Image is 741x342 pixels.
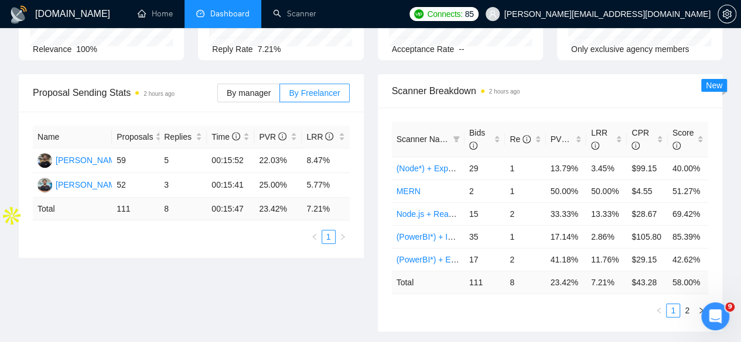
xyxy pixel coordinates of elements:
td: 41.18% [546,248,586,271]
span: Time [211,132,240,141]
a: TS[PERSON_NAME] [37,179,123,189]
li: Next Page [694,303,708,317]
iframe: Intercom live chat [701,302,729,330]
td: 3 [159,173,207,198]
span: Replies [164,130,193,143]
div: [PERSON_NAME] [56,178,123,191]
span: filter [450,130,462,148]
td: 7.21 % [586,271,627,293]
span: info-circle [591,141,599,150]
td: 22.03% [254,148,302,173]
button: right [694,303,708,317]
td: 2.86% [586,225,627,248]
div: [PERSON_NAME] [56,154,123,167]
td: 50.00% [546,179,586,202]
span: New [706,81,722,90]
li: Next Page [336,230,350,244]
td: 2 [465,179,505,202]
img: TS [37,178,52,192]
button: right [336,230,350,244]
a: MJ[PERSON_NAME] [37,155,123,164]
span: right [339,233,346,240]
span: left [311,233,318,240]
td: $4.55 [627,179,667,202]
td: 35 [465,225,505,248]
td: $ 43.28 [627,271,667,293]
td: 29 [465,157,505,179]
td: 2 [505,248,545,271]
span: info-circle [569,135,578,143]
li: Previous Page [308,230,322,244]
span: info-circle [232,132,240,140]
a: (PowerBI*) + Intermediate [397,232,491,241]
span: dashboard [196,9,204,18]
td: 11.76% [586,248,627,271]
a: 2 [681,304,694,317]
time: 2 hours ago [144,91,175,97]
span: 7.21% [258,44,281,54]
span: info-circle [523,135,531,143]
td: 50.00% [586,179,627,202]
td: 25.00% [254,173,302,198]
span: PVR [551,134,578,144]
span: setting [718,9,736,19]
td: 5 [159,148,207,173]
span: info-circle [672,141,681,150]
td: 52 [112,173,159,198]
span: info-circle [278,132,286,140]
img: upwork-logo.png [414,9,424,19]
td: $29.15 [627,248,667,271]
a: 1 [667,304,679,317]
li: 2 [680,303,694,317]
td: 17.14% [546,225,586,248]
a: MERN [397,186,421,196]
span: Scanner Name [397,134,451,144]
td: 85.39% [668,225,708,248]
span: -- [459,44,464,54]
span: info-circle [325,132,333,140]
span: Bids [469,128,485,150]
td: $99.15 [627,157,667,179]
td: 8 [505,271,545,293]
span: Dashboard [210,9,250,19]
li: 1 [666,303,680,317]
a: homeHome [138,9,173,19]
td: 23.42 % [546,271,586,293]
a: 1 [322,230,335,243]
span: Proposals [117,130,153,143]
td: 1 [505,157,545,179]
span: Connects: [427,8,462,20]
span: info-circle [469,141,477,150]
li: 1 [322,230,336,244]
td: Total [392,271,465,293]
span: Acceptance Rate [392,44,455,54]
td: 3.45% [586,157,627,179]
span: right [698,307,705,314]
span: 85 [465,8,474,20]
span: LRR [591,128,607,150]
span: Score [672,128,694,150]
img: MJ [37,153,52,168]
td: 59 [112,148,159,173]
td: 111 [465,271,505,293]
td: $105.80 [627,225,667,248]
td: 1 [505,225,545,248]
td: 13.79% [546,157,586,179]
span: filter [453,136,460,143]
span: info-circle [631,141,640,150]
td: 1 [505,179,545,202]
th: Name [33,126,112,148]
button: left [308,230,322,244]
th: Replies [159,126,207,148]
a: setting [718,9,736,19]
td: 17 [465,248,505,271]
span: LRR [306,132,333,141]
td: 5.77% [302,173,349,198]
td: 00:15:41 [207,173,254,198]
span: By manager [227,88,271,98]
span: Relevance [33,44,71,54]
a: (PowerBI*) + Expert [397,255,469,264]
a: (Node*) + Expert and Beginner. [397,164,511,173]
span: user [489,10,497,18]
span: Re [510,134,531,144]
